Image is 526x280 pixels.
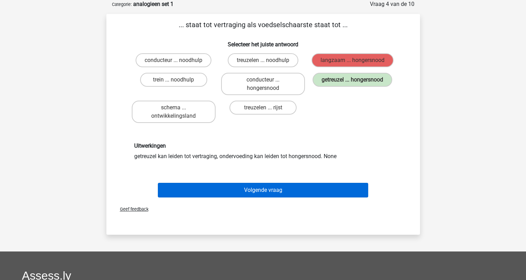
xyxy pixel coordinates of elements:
[158,183,368,197] button: Volgende vraag
[133,1,173,7] strong: analogieen set 1
[140,73,207,87] label: trein ... noodhulp
[229,101,297,115] label: treuzelen ... rijst
[114,207,148,212] span: Geef feedback
[313,73,392,87] label: getreuzel ... hongersnood
[132,101,216,123] label: schema ... ontwikkelingsland
[129,142,397,160] div: getreuzel kan leiden tot vertraging, ondervoeding kan leiden tot hongersnood. None
[118,36,409,48] h6: Selecteer het juiste antwoord
[134,142,392,149] h6: Uitwerkingen
[221,73,305,95] label: conducteur ... hongersnood
[118,20,409,30] p: ... staat tot vertraging als voedselschaarste staat tot ...
[112,2,132,7] small: Categorie:
[228,53,298,67] label: treuzelen ... noodhulp
[136,53,211,67] label: conducteur ... noodhulp
[311,53,394,67] label: langzaam ... hongersnood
